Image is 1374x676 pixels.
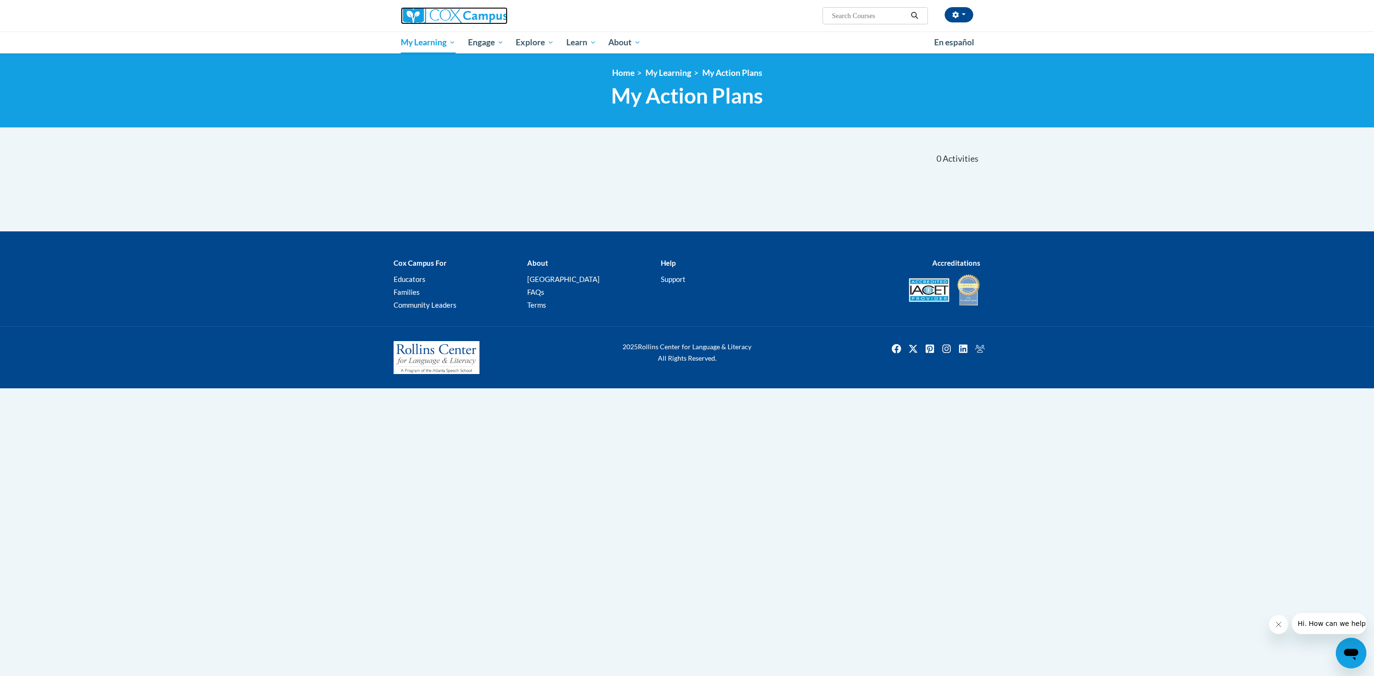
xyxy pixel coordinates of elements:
[939,341,954,356] img: Instagram icon
[608,37,641,48] span: About
[395,31,462,53] a: My Learning
[939,341,954,356] a: Instagram
[906,341,921,356] a: Twitter
[587,341,787,364] div: Rollins Center for Language & Literacy All Rights Reserved.
[1269,615,1288,634] iframe: Close message
[661,259,676,267] b: Help
[909,278,949,302] img: Accredited IACET® Provider
[401,37,456,48] span: My Learning
[932,259,980,267] b: Accreditations
[516,37,554,48] span: Explore
[527,259,548,267] b: About
[462,31,510,53] a: Engage
[957,273,980,307] img: IDA® Accredited
[702,68,762,78] a: My Action Plans
[928,32,980,52] a: En español
[937,154,941,164] span: 0
[401,7,508,24] img: Cox Campus
[394,288,420,296] a: Families
[510,31,560,53] a: Explore
[566,37,596,48] span: Learn
[956,341,971,356] img: LinkedIn icon
[401,7,582,24] a: Cox Campus
[527,275,600,283] a: [GEOGRAPHIC_DATA]
[527,301,546,309] a: Terms
[394,275,426,283] a: Educators
[889,341,904,356] img: Facebook icon
[394,259,447,267] b: Cox Campus For
[1292,613,1366,634] iframe: Message from company
[1336,638,1366,668] iframe: Button to launch messaging window
[972,341,988,356] img: Facebook group icon
[934,37,974,47] span: En español
[386,31,988,53] div: Main menu
[945,7,973,22] button: Account Settings
[527,288,544,296] a: FAQs
[612,68,635,78] a: Home
[906,341,921,356] img: Twitter icon
[394,301,457,309] a: Community Leaders
[611,83,763,108] span: My Action Plans
[943,154,978,164] span: Activities
[661,275,686,283] a: Support
[956,341,971,356] a: Linkedin
[394,341,479,374] img: Rollins Center for Language & Literacy - A Program of the Atlanta Speech School
[560,31,603,53] a: Learn
[889,341,904,356] a: Facebook
[623,343,638,351] span: 2025
[907,10,922,21] button: Search
[603,31,647,53] a: About
[645,68,691,78] a: My Learning
[922,341,937,356] a: Pinterest
[922,341,937,356] img: Pinterest icon
[831,10,907,21] input: Search Courses
[972,341,988,356] a: Facebook Group
[468,37,504,48] span: Engage
[6,7,77,14] span: Hi. How can we help?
